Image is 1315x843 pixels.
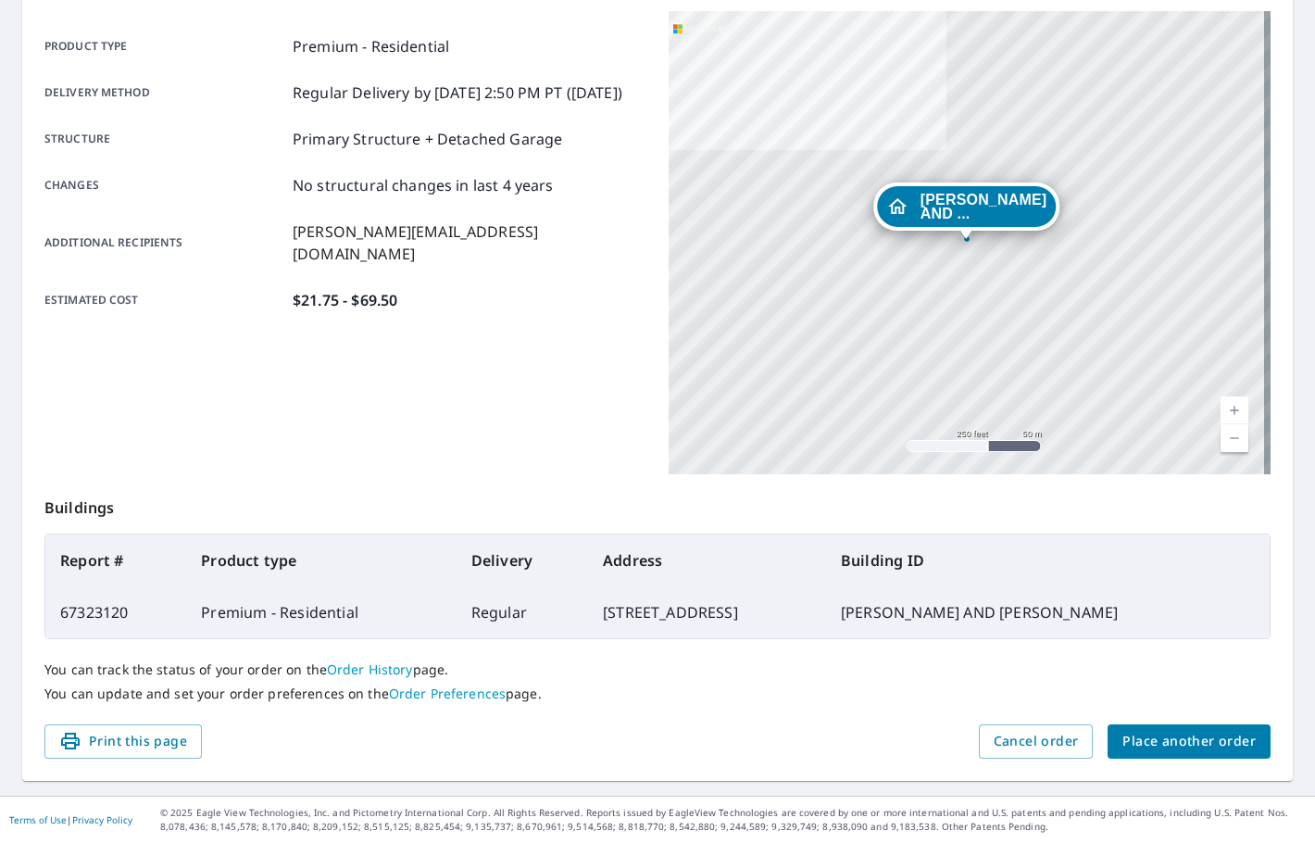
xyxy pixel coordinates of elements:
p: Changes [44,174,285,196]
div: Dropped pin, building DAVID AND VERONICA SCHENDEL, Residential property, 45003 Weymouth Dr Canton... [873,182,1059,240]
p: © 2025 Eagle View Technologies, Inc. and Pictometry International Corp. All Rights Reserved. Repo... [160,806,1306,834]
p: Buildings [44,474,1271,534]
p: [PERSON_NAME][EMAIL_ADDRESS][DOMAIN_NAME] [293,220,646,265]
p: Primary Structure + Detached Garage [293,128,562,150]
span: Cancel order [994,730,1079,753]
td: [PERSON_NAME] AND [PERSON_NAME] [826,586,1270,638]
a: Current Level 17, Zoom Out [1221,424,1248,452]
p: Regular Delivery by [DATE] 2:50 PM PT ([DATE]) [293,82,622,104]
th: Building ID [826,535,1270,586]
p: Delivery method [44,82,285,104]
a: Privacy Policy [72,813,132,826]
a: Order History [327,661,413,678]
button: Cancel order [979,724,1094,759]
a: Order Preferences [389,685,506,702]
p: | [9,814,132,825]
a: Terms of Use [9,813,67,826]
p: Additional recipients [44,220,285,265]
p: No structural changes in last 4 years [293,174,554,196]
p: Estimated cost [44,289,285,311]
p: Premium - Residential [293,35,449,57]
p: You can update and set your order preferences on the page. [44,686,1271,702]
th: Report # [45,535,186,586]
button: Print this page [44,724,202,759]
td: [STREET_ADDRESS] [588,586,826,638]
span: Print this page [59,730,187,753]
button: Place another order [1108,724,1271,759]
p: Structure [44,128,285,150]
td: Regular [457,586,588,638]
p: You can track the status of your order on the page. [44,661,1271,678]
span: [PERSON_NAME] AND ... [920,193,1046,220]
td: Premium - Residential [186,586,456,638]
th: Address [588,535,826,586]
p: Product type [44,35,285,57]
a: Current Level 17, Zoom In [1221,396,1248,424]
td: 67323120 [45,586,186,638]
th: Product type [186,535,456,586]
p: $21.75 - $69.50 [293,289,397,311]
th: Delivery [457,535,588,586]
span: Place another order [1122,730,1256,753]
